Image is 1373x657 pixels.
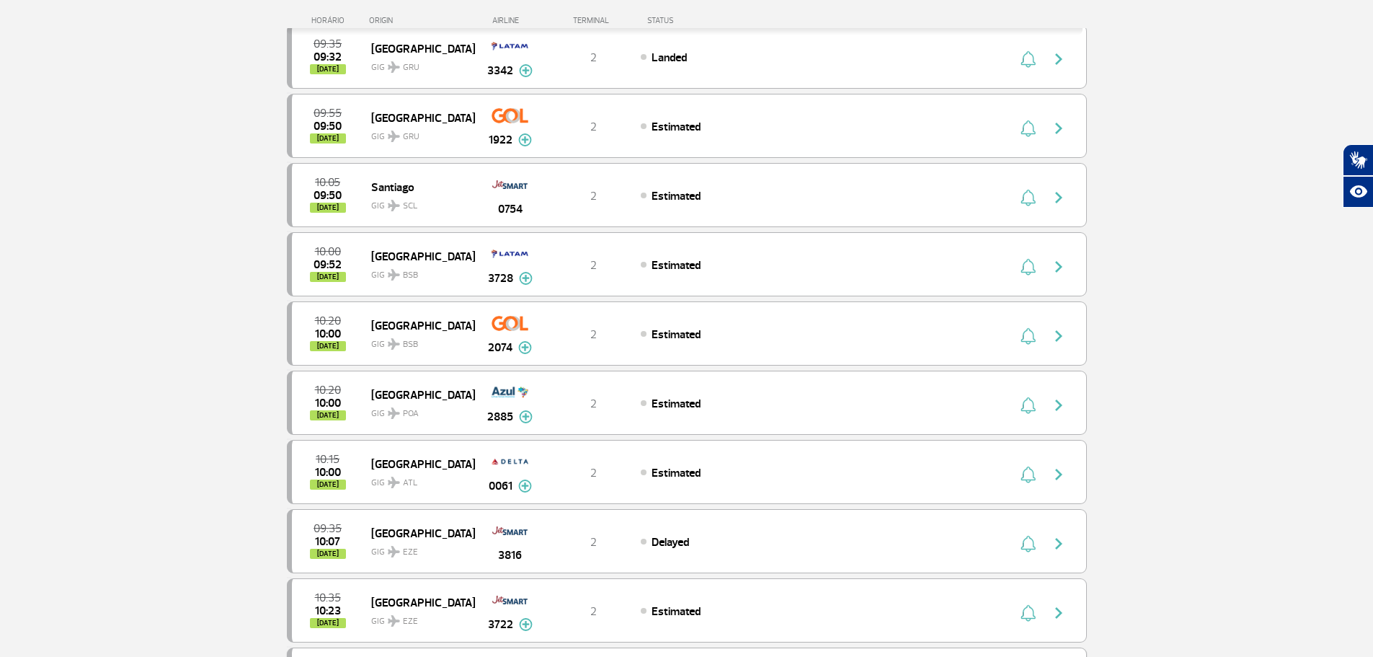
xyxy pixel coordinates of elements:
[371,177,463,196] span: Santiago
[314,190,342,200] span: 2025-09-27 09:50:00
[1021,397,1036,414] img: sino-painel-voo.svg
[315,385,341,395] span: 2025-09-27 10:20:00
[498,547,522,564] span: 3816
[1021,120,1036,137] img: sino-painel-voo.svg
[1050,120,1067,137] img: seta-direita-painel-voo.svg
[1343,144,1373,176] button: Abrir tradutor de língua de sinais.
[314,39,342,49] span: 2025-09-27 09:35:00
[518,341,532,354] img: mais-info-painel-voo.svg
[518,133,532,146] img: mais-info-painel-voo.svg
[519,410,533,423] img: mais-info-painel-voo.svg
[371,53,463,74] span: GIG
[1050,189,1067,206] img: seta-direita-painel-voo.svg
[310,272,346,282] span: [DATE]
[388,477,400,488] img: destiny_airplane.svg
[388,615,400,627] img: destiny_airplane.svg
[315,316,341,326] span: 2025-09-27 10:20:00
[314,260,342,270] span: 2025-09-27 09:52:00
[316,454,339,464] span: 2025-09-27 10:15:00
[1050,604,1067,622] img: seta-direita-painel-voo.svg
[590,189,597,203] span: 2
[1050,50,1067,68] img: seta-direita-painel-voo.svg
[403,131,419,144] span: GRU
[403,477,417,490] span: ATL
[388,338,400,350] img: destiny_airplane.svg
[403,200,417,213] span: SCL
[1021,189,1036,206] img: sino-painel-voo.svg
[371,108,463,127] span: [GEOGRAPHIC_DATA]
[590,604,597,619] span: 2
[487,408,513,425] span: 2885
[371,316,463,335] span: [GEOGRAPHIC_DATA]
[314,524,342,534] span: 2025-09-27 09:35:00
[590,466,597,480] span: 2
[590,535,597,550] span: 2
[310,341,346,351] span: [DATE]
[652,535,689,550] span: Delayed
[315,467,341,477] span: 2025-09-27 10:00:00
[518,480,532,493] img: mais-info-painel-voo.svg
[291,16,370,25] div: HORÁRIO
[652,189,701,203] span: Estimated
[371,524,463,542] span: [GEOGRAPHIC_DATA]
[371,469,463,490] span: GIG
[546,16,640,25] div: TERMINAL
[314,121,342,131] span: 2025-09-27 09:50:00
[371,261,463,282] span: GIG
[1021,258,1036,275] img: sino-painel-voo.svg
[488,616,513,633] span: 3722
[652,397,701,411] span: Estimated
[315,537,340,547] span: 2025-09-27 10:07:00
[310,618,346,628] span: [DATE]
[371,247,463,265] span: [GEOGRAPHIC_DATA]
[1343,176,1373,208] button: Abrir recursos assistivos.
[652,327,701,342] span: Estimated
[315,329,341,339] span: 2025-09-27 10:00:00
[519,64,533,77] img: mais-info-painel-voo.svg
[590,258,597,273] span: 2
[315,177,340,188] span: 2025-09-27 10:05:00
[1343,144,1373,208] div: Plugin de acessibilidade da Hand Talk.
[403,407,419,420] span: POA
[498,200,523,218] span: 0754
[388,546,400,557] img: destiny_airplane.svg
[652,258,701,273] span: Estimated
[403,61,419,74] span: GRU
[310,480,346,490] span: [DATE]
[310,549,346,559] span: [DATE]
[371,385,463,404] span: [GEOGRAPHIC_DATA]
[487,62,513,79] span: 3342
[590,327,597,342] span: 2
[474,16,546,25] div: AIRLINE
[310,133,346,144] span: [DATE]
[519,618,533,631] img: mais-info-painel-voo.svg
[590,120,597,134] span: 2
[388,131,400,142] img: destiny_airplane.svg
[315,606,341,616] span: 2025-09-27 10:23:00
[371,39,463,58] span: [GEOGRAPHIC_DATA]
[1050,466,1067,483] img: seta-direita-painel-voo.svg
[1050,535,1067,552] img: seta-direita-painel-voo.svg
[388,407,400,419] img: destiny_airplane.svg
[652,50,687,65] span: Landed
[371,538,463,559] span: GIG
[652,604,701,619] span: Estimated
[1050,258,1067,275] img: seta-direita-painel-voo.svg
[369,16,474,25] div: ORIGIN
[371,593,463,612] span: [GEOGRAPHIC_DATA]
[371,607,463,628] span: GIG
[403,546,418,559] span: EZE
[314,108,342,118] span: 2025-09-27 09:55:00
[640,16,757,25] div: STATUS
[488,270,513,287] span: 3728
[1021,535,1036,552] img: sino-painel-voo.svg
[388,200,400,211] img: destiny_airplane.svg
[519,272,533,285] img: mais-info-painel-voo.svg
[403,338,418,351] span: BSB
[310,203,346,213] span: [DATE]
[315,398,341,408] span: 2025-09-27 10:00:00
[652,466,701,480] span: Estimated
[371,400,463,420] span: GIG
[1021,604,1036,622] img: sino-painel-voo.svg
[315,593,341,603] span: 2025-09-27 10:35:00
